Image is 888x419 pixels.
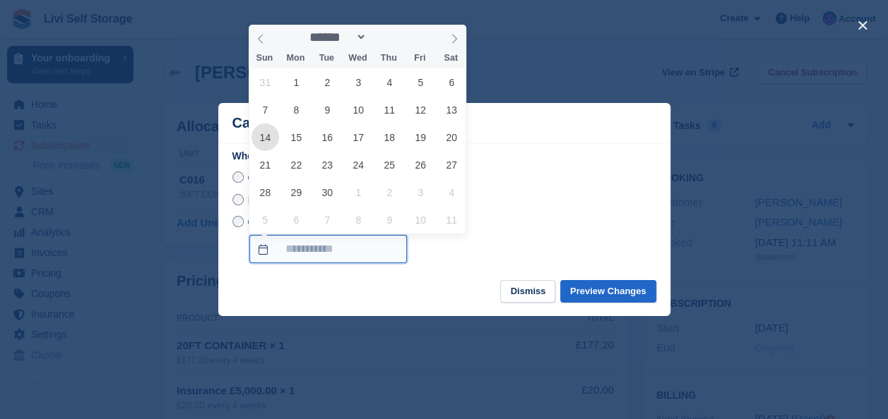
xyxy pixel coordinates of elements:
button: close [851,14,874,37]
span: October 3, 2025 [407,178,434,206]
span: September 2, 2025 [314,68,341,96]
span: October 6, 2025 [283,206,310,233]
span: On a custom date [247,217,326,228]
span: September 1, 2025 [283,68,310,96]
span: September 20, 2025 [438,123,466,151]
span: October 5, 2025 [251,206,279,233]
span: August 31, 2025 [251,68,279,96]
span: Sun [249,54,280,63]
input: On a custom date [249,235,407,263]
span: Mon [280,54,311,63]
span: Cancel at end of term - [DATE] [247,172,381,183]
span: Wed [342,54,373,63]
span: September 24, 2025 [345,151,372,178]
label: When do you want to cancel the subscription? [232,149,656,164]
p: Cancel Subscription [232,115,369,131]
input: Year [367,30,411,44]
span: October 10, 2025 [407,206,434,233]
span: September 8, 2025 [283,96,310,123]
span: September 25, 2025 [376,151,403,178]
button: Dismiss [500,280,555,303]
span: September 10, 2025 [345,96,372,123]
span: September 17, 2025 [345,123,372,151]
span: October 2, 2025 [376,178,403,206]
span: Fri [404,54,435,63]
span: September 22, 2025 [283,151,310,178]
span: September 16, 2025 [314,123,341,151]
select: Month [304,30,367,44]
span: September 9, 2025 [314,96,341,123]
span: Immediately [247,195,300,206]
span: September 5, 2025 [407,68,434,96]
span: September 11, 2025 [376,96,403,123]
span: September 27, 2025 [438,151,466,178]
span: September 23, 2025 [314,151,341,178]
span: September 21, 2025 [251,151,279,178]
button: Preview Changes [560,280,656,303]
span: September 30, 2025 [314,178,341,206]
span: September 14, 2025 [251,123,279,151]
span: October 4, 2025 [438,178,466,206]
input: Cancel at end of term - [DATE] [232,171,244,183]
span: October 8, 2025 [345,206,372,233]
span: September 18, 2025 [376,123,403,151]
span: September 4, 2025 [376,68,403,96]
span: September 13, 2025 [438,96,466,123]
span: October 7, 2025 [314,206,341,233]
span: September 28, 2025 [251,178,279,206]
span: September 3, 2025 [345,68,372,96]
span: Thu [373,54,404,63]
span: October 1, 2025 [345,178,372,206]
span: October 11, 2025 [438,206,466,233]
span: September 15, 2025 [283,123,310,151]
span: Sat [435,54,466,63]
span: September 29, 2025 [283,178,310,206]
span: September 19, 2025 [407,123,434,151]
span: Tue [311,54,342,63]
span: October 9, 2025 [376,206,403,233]
input: Immediately [232,194,244,205]
span: September 6, 2025 [438,68,466,96]
span: September 12, 2025 [407,96,434,123]
span: September 26, 2025 [407,151,434,178]
input: On a custom date [232,216,244,227]
span: September 7, 2025 [251,96,279,123]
